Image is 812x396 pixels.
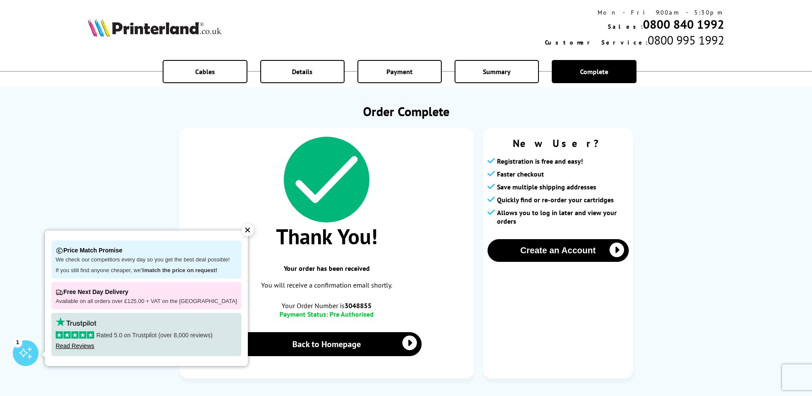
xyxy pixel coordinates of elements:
[56,298,237,305] p: Available on all orders over £125.00 + VAT on the [GEOGRAPHIC_DATA]
[232,332,422,356] a: Back to Homepage
[608,23,643,30] span: Sales:
[580,67,608,76] span: Complete
[56,331,94,339] img: stars-5.svg
[195,67,215,76] span: Cables
[56,256,237,264] p: We check our competitors every day so you get the best deal possible!
[13,337,22,347] div: 1
[497,195,614,204] span: Quickly find or re-order your cartridges
[179,103,633,120] h1: Order Complete
[144,267,217,273] strong: match the price on request!
[648,32,724,48] span: 0800 995 1992
[497,157,583,165] span: Registration is free and easy!
[88,18,221,37] img: Printerland Logo
[643,16,724,32] a: 0800 840 1992
[545,39,648,46] span: Customer Service:
[497,170,544,178] span: Faster checkout
[497,208,629,225] span: Allows you to log in later and view your orders
[292,67,312,76] span: Details
[330,310,374,318] span: Pre Authorised
[488,137,629,150] span: New User?
[56,331,237,339] p: Rated 5.0 on Trustpilot (over 8,000 reviews)
[56,342,94,349] a: Read Reviews
[56,286,237,298] p: Free Next Day Delivery
[188,264,466,273] span: Your order has been received
[188,279,466,291] p: You will receive a confirmation email shortly.
[545,9,724,16] div: Mon - Fri 9:00am - 5:30pm
[56,317,96,327] img: trustpilot rating
[488,239,629,262] button: Create an Account
[387,67,413,76] span: Payment
[497,183,596,191] span: Save multiple shipping addresses
[345,301,372,310] b: 3048855
[483,67,511,76] span: Summary
[56,267,237,274] p: If you still find anyone cheaper, we'll
[188,222,466,250] span: Thank You!
[56,245,237,256] p: Price Match Promise
[280,310,328,318] span: Payment Status:
[242,224,254,236] div: ✕
[188,301,466,310] span: Your Order Number is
